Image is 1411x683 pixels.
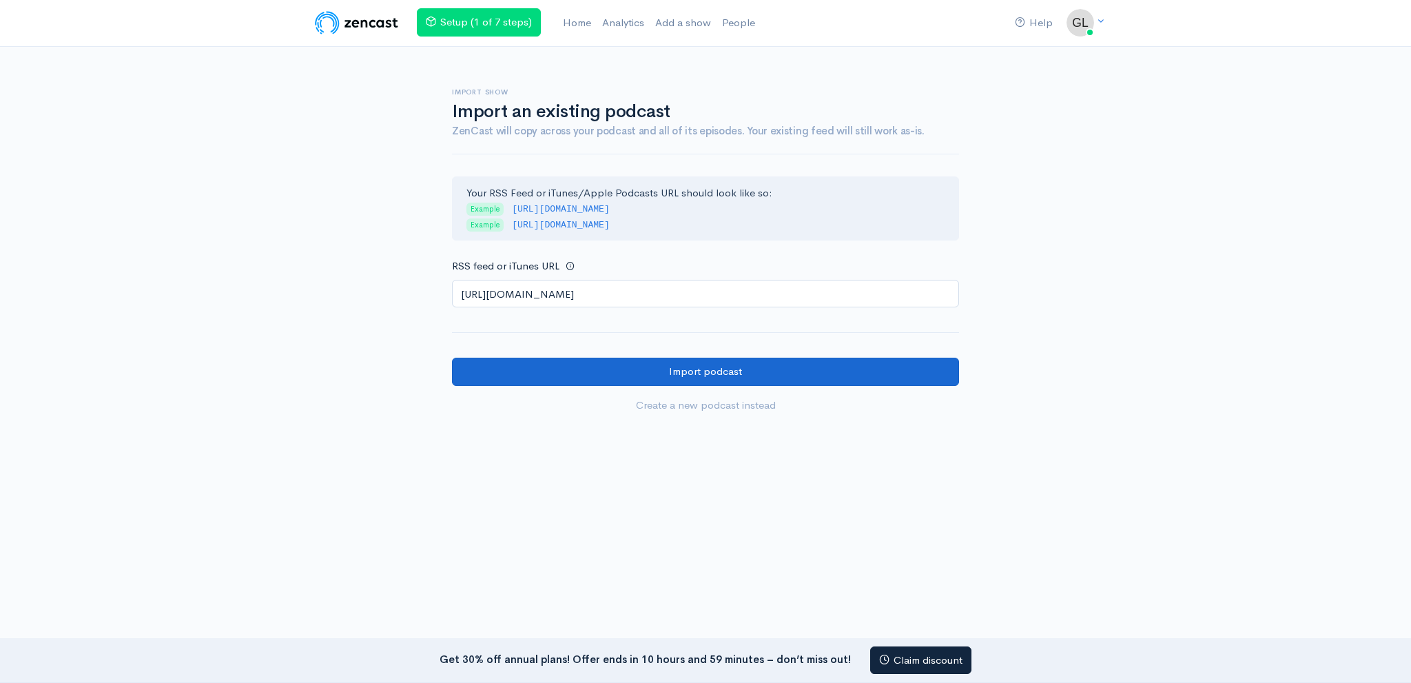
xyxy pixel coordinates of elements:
code: [URL][DOMAIN_NAME] [512,204,610,214]
a: Create a new podcast instead [452,391,959,420]
input: Import podcast [452,358,959,386]
span: Example [466,218,504,232]
h1: Import an existing podcast [452,102,959,122]
a: Add a show [650,8,717,38]
a: Home [557,8,597,38]
img: ... [1067,9,1094,37]
code: [URL][DOMAIN_NAME] [512,220,610,230]
h4: ZenCast will copy across your podcast and all of its episodes. Your existing feed will still work... [452,125,959,137]
strong: Get 30% off annual plans! Offer ends in 10 hours and 59 minutes – don’t miss out! [440,652,851,665]
a: Setup (1 of 7 steps) [417,8,541,37]
label: RSS feed or iTunes URL [452,258,559,274]
div: Your RSS Feed or iTunes/Apple Podcasts URL should look like so: [452,176,959,241]
img: ZenCast Logo [313,9,400,37]
a: Analytics [597,8,650,38]
a: Claim discount [870,646,971,675]
input: http://your-podcast.com/rss [452,280,959,308]
a: Help [1009,8,1058,38]
h6: Import show [452,88,959,96]
a: People [717,8,761,38]
span: Example [466,203,504,216]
